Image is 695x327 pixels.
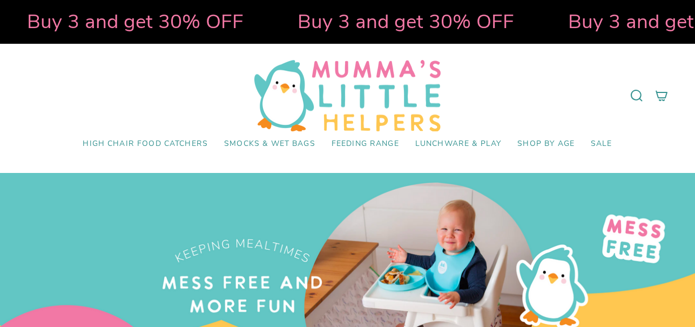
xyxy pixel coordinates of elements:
img: Mumma’s Little Helpers [254,60,441,131]
span: Lunchware & Play [415,139,501,149]
strong: Buy 3 and get 30% OFF [297,8,514,35]
strong: Buy 3 and get 30% OFF [26,8,243,35]
span: Feeding Range [332,139,399,149]
span: Smocks & Wet Bags [224,139,315,149]
a: Smocks & Wet Bags [216,131,323,157]
span: Shop by Age [517,139,575,149]
a: Shop by Age [509,131,583,157]
a: Feeding Range [323,131,407,157]
a: SALE [583,131,620,157]
a: Lunchware & Play [407,131,509,157]
span: SALE [591,139,612,149]
span: High Chair Food Catchers [83,139,208,149]
a: High Chair Food Catchers [75,131,216,157]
